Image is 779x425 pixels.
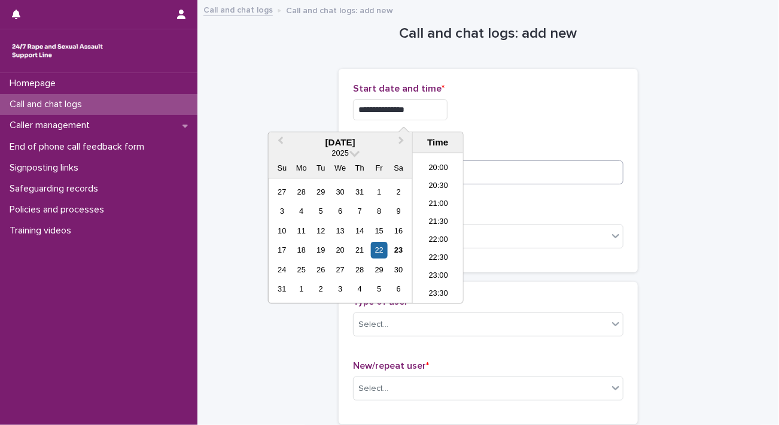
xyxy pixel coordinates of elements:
div: Choose Thursday, August 14th, 2025 [352,223,368,239]
li: 22:00 [413,232,464,250]
p: Signposting links [5,162,88,174]
a: Call and chat logs [203,2,273,16]
div: Choose Monday, September 1st, 2025 [293,281,309,297]
div: Mo [293,160,309,176]
div: Choose Saturday, August 23rd, 2025 [391,242,407,258]
p: End of phone call feedback form [5,141,154,153]
p: Safeguarding records [5,183,108,195]
div: Choose Sunday, August 10th, 2025 [274,223,290,239]
div: Choose Saturday, August 30th, 2025 [391,262,407,278]
div: Sa [391,160,407,176]
div: Choose Thursday, August 21st, 2025 [352,242,368,258]
div: Su [274,160,290,176]
div: Tu [313,160,329,176]
div: Choose Tuesday, August 19th, 2025 [313,242,329,258]
div: Choose Wednesday, August 6th, 2025 [332,203,348,219]
div: Time [416,137,460,148]
button: Next Month [393,133,412,153]
div: Choose Sunday, July 27th, 2025 [274,184,290,200]
p: Homepage [5,78,65,89]
div: Choose Thursday, August 7th, 2025 [352,203,368,219]
div: Choose Monday, August 25th, 2025 [293,262,309,278]
li: 21:00 [413,196,464,214]
div: Select... [358,318,388,331]
div: Choose Tuesday, August 26th, 2025 [313,262,329,278]
div: Choose Saturday, September 6th, 2025 [391,281,407,297]
p: Policies and processes [5,204,114,215]
p: Call and chat logs [5,99,92,110]
span: Start date and time [353,84,445,93]
button: Previous Month [270,133,289,153]
div: Choose Wednesday, September 3rd, 2025 [332,281,348,297]
li: 23:00 [413,268,464,286]
div: Choose Tuesday, July 29th, 2025 [313,184,329,200]
div: Th [352,160,368,176]
div: Choose Monday, July 28th, 2025 [293,184,309,200]
div: Choose Sunday, August 31st, 2025 [274,281,290,297]
p: Caller management [5,120,99,131]
div: Fr [371,160,387,176]
span: New/repeat user [353,361,429,371]
span: Type of user [353,297,411,306]
div: Choose Thursday, July 31st, 2025 [352,184,368,200]
div: Choose Friday, August 8th, 2025 [371,203,387,219]
p: Call and chat logs: add new [286,3,393,16]
div: [DATE] [269,137,412,148]
li: 23:30 [413,286,464,303]
div: Choose Thursday, August 28th, 2025 [352,262,368,278]
div: month 2025-08 [272,182,408,299]
li: 22:30 [413,250,464,268]
div: Choose Wednesday, August 20th, 2025 [332,242,348,258]
div: Select... [358,382,388,395]
div: Choose Saturday, August 2nd, 2025 [391,184,407,200]
li: 20:00 [413,160,464,178]
div: Choose Saturday, August 9th, 2025 [391,203,407,219]
div: Choose Sunday, August 17th, 2025 [274,242,290,258]
div: Choose Wednesday, August 27th, 2025 [332,262,348,278]
div: We [332,160,348,176]
div: Choose Wednesday, July 30th, 2025 [332,184,348,200]
div: Choose Tuesday, August 5th, 2025 [313,203,329,219]
div: Choose Monday, August 18th, 2025 [293,242,309,258]
img: rhQMoQhaT3yELyF149Cw [10,39,105,63]
h1: Call and chat logs: add new [339,25,638,42]
span: 2025 [332,148,349,157]
div: Choose Monday, August 4th, 2025 [293,203,309,219]
div: Choose Friday, August 29th, 2025 [371,262,387,278]
li: 21:30 [413,214,464,232]
div: Choose Thursday, September 4th, 2025 [352,281,368,297]
div: Choose Friday, August 22nd, 2025 [371,242,387,258]
div: Choose Monday, August 11th, 2025 [293,223,309,239]
div: Choose Wednesday, August 13th, 2025 [332,223,348,239]
div: Choose Sunday, August 3rd, 2025 [274,203,290,219]
div: Choose Friday, August 1st, 2025 [371,184,387,200]
div: Choose Sunday, August 24th, 2025 [274,262,290,278]
div: Choose Tuesday, September 2nd, 2025 [313,281,329,297]
div: Choose Tuesday, August 12th, 2025 [313,223,329,239]
li: 20:30 [413,178,464,196]
div: Choose Friday, August 15th, 2025 [371,223,387,239]
div: Choose Friday, September 5th, 2025 [371,281,387,297]
div: Choose Saturday, August 16th, 2025 [391,223,407,239]
p: Training videos [5,225,81,236]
